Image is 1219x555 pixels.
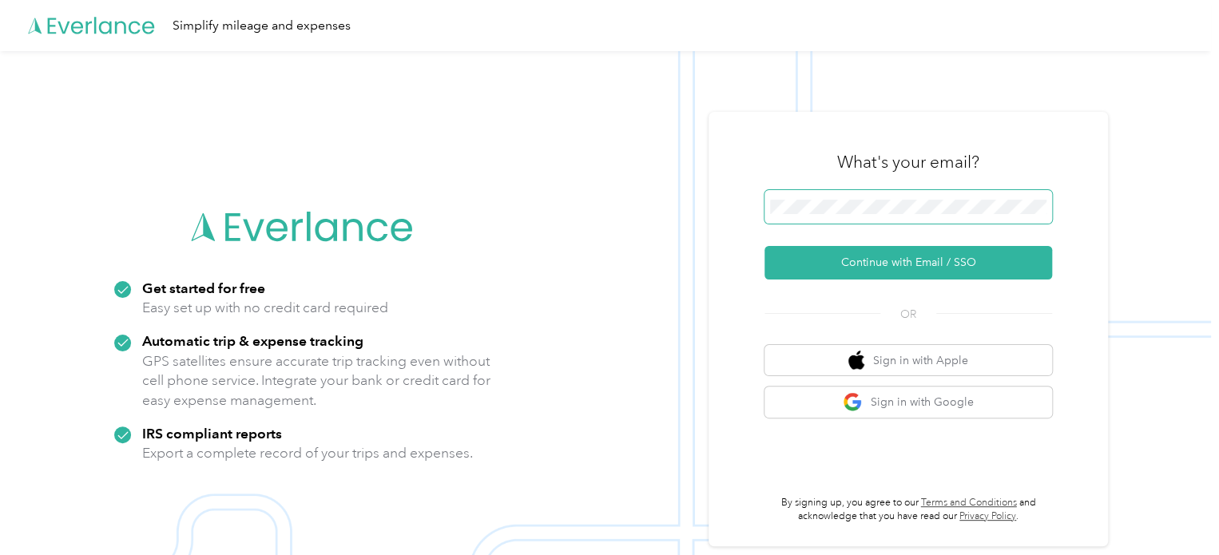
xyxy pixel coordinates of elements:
[880,306,936,323] span: OR
[843,392,863,412] img: google logo
[959,510,1016,522] a: Privacy Policy
[142,425,282,442] strong: IRS compliant reports
[921,497,1017,509] a: Terms and Conditions
[142,443,473,463] p: Export a complete record of your trips and expenses.
[142,279,265,296] strong: Get started for free
[142,351,491,410] p: GPS satellites ensure accurate trip tracking even without cell phone service. Integrate your bank...
[764,496,1052,524] p: By signing up, you agree to our and acknowledge that you have read our .
[764,345,1052,376] button: apple logoSign in with Apple
[764,246,1052,279] button: Continue with Email / SSO
[142,298,388,318] p: Easy set up with no credit card required
[142,332,363,349] strong: Automatic trip & expense tracking
[764,387,1052,418] button: google logoSign in with Google
[837,151,979,173] h3: What's your email?
[848,351,864,371] img: apple logo
[173,16,351,36] div: Simplify mileage and expenses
